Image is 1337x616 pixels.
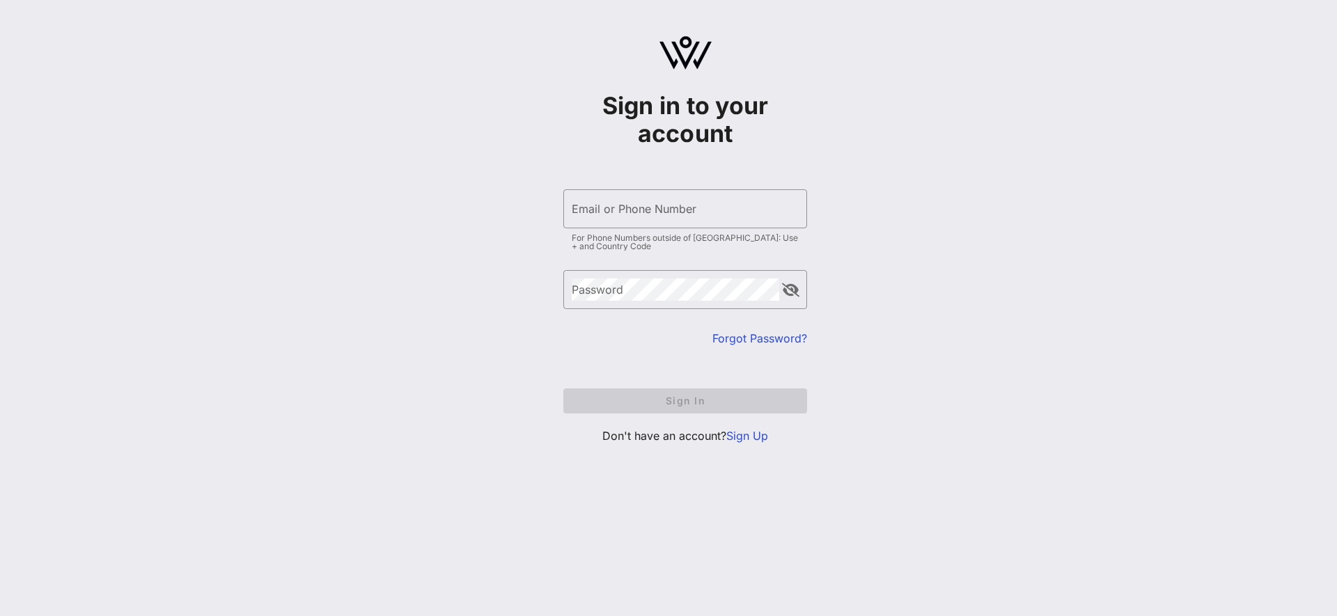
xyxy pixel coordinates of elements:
img: logo.svg [659,36,712,70]
a: Forgot Password? [712,331,807,345]
div: For Phone Numbers outside of [GEOGRAPHIC_DATA]: Use + and Country Code [572,234,799,251]
h1: Sign in to your account [563,92,807,148]
button: append icon [782,283,799,297]
p: Don't have an account? [563,427,807,444]
a: Sign Up [726,429,768,443]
